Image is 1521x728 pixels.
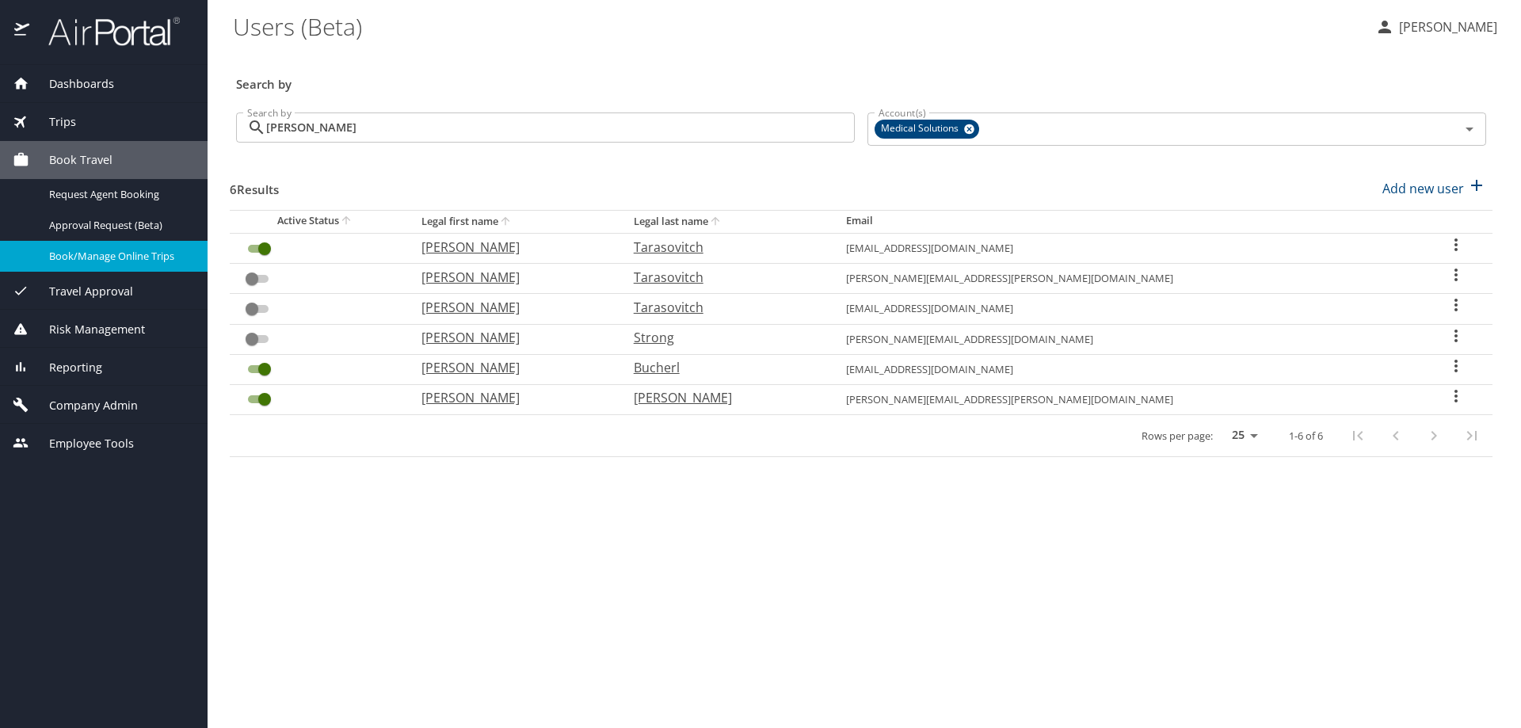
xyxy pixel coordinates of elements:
input: Search by name or email [266,112,855,143]
p: [PERSON_NAME] [421,328,602,347]
button: [PERSON_NAME] [1369,13,1504,41]
button: sort [339,214,355,229]
p: Rows per page: [1142,431,1213,441]
th: Legal first name [409,210,621,233]
span: Medical Solutions [875,120,968,137]
p: [PERSON_NAME] [421,238,602,257]
p: Tarasovitch [634,238,814,257]
p: [PERSON_NAME] [421,358,602,377]
span: Travel Approval [29,283,133,300]
td: [EMAIL_ADDRESS][DOMAIN_NAME] [833,354,1420,384]
p: [PERSON_NAME] [421,298,602,317]
img: airportal-logo.png [31,16,180,47]
th: Legal last name [621,210,833,233]
p: Strong [634,328,814,347]
h3: Search by [236,66,1486,93]
span: Employee Tools [29,435,134,452]
p: [PERSON_NAME] [1394,17,1497,36]
span: Risk Management [29,321,145,338]
td: [PERSON_NAME][EMAIL_ADDRESS][DOMAIN_NAME] [833,324,1420,354]
div: Medical Solutions [875,120,979,139]
p: Tarasovitch [634,298,814,317]
p: Tarasovitch [634,268,814,287]
h1: Users (Beta) [233,2,1363,51]
p: Add new user [1382,179,1464,198]
button: Open [1458,118,1481,140]
button: sort [708,215,724,230]
span: Trips [29,113,76,131]
table: User Search Table [230,210,1492,457]
img: icon-airportal.png [14,16,31,47]
p: [PERSON_NAME] [421,268,602,287]
td: [PERSON_NAME][EMAIL_ADDRESS][PERSON_NAME][DOMAIN_NAME] [833,384,1420,414]
span: Book/Manage Online Trips [49,249,189,264]
td: [EMAIL_ADDRESS][DOMAIN_NAME] [833,294,1420,324]
button: Add new user [1376,171,1492,206]
td: [EMAIL_ADDRESS][DOMAIN_NAME] [833,233,1420,263]
p: 1-6 of 6 [1289,431,1323,441]
select: rows per page [1219,424,1264,448]
span: Request Agent Booking [49,187,189,202]
p: [PERSON_NAME] [421,388,602,407]
p: Bucherl [634,358,814,377]
p: [PERSON_NAME] [634,388,814,407]
span: Reporting [29,359,102,376]
span: Company Admin [29,397,138,414]
button: sort [498,215,514,230]
span: Dashboards [29,75,114,93]
td: [PERSON_NAME][EMAIL_ADDRESS][PERSON_NAME][DOMAIN_NAME] [833,264,1420,294]
th: Email [833,210,1420,233]
h3: 6 Results [230,171,279,199]
span: Approval Request (Beta) [49,218,189,233]
th: Active Status [230,210,409,233]
span: Book Travel [29,151,112,169]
